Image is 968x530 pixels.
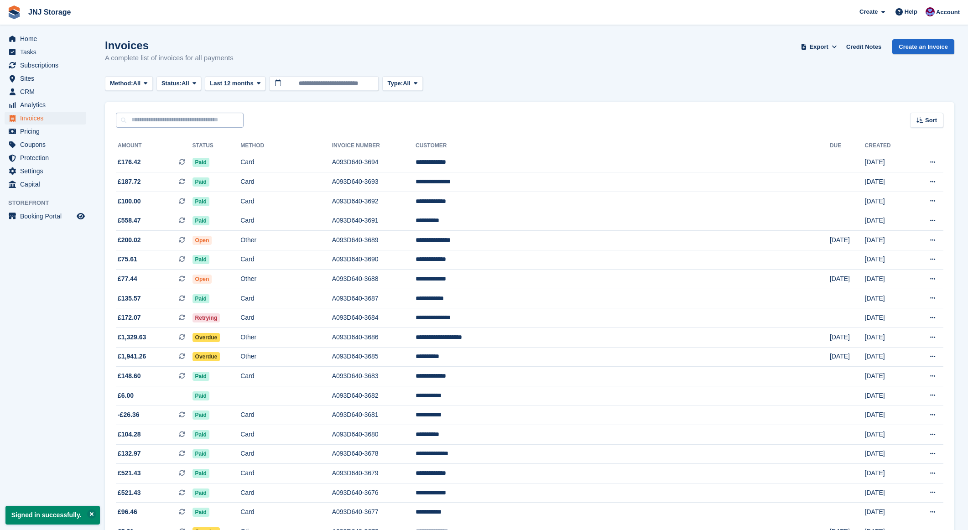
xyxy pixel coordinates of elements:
th: Due [830,139,865,153]
td: [DATE] [865,386,910,405]
td: [DATE] [865,231,910,250]
td: Card [240,464,332,483]
a: menu [5,112,86,125]
th: Customer [416,139,830,153]
img: stora-icon-8386f47178a22dfd0bd8f6a31ec36ba5ce8667c1dd55bd0f319d3a0aa187defe.svg [7,5,21,19]
span: Paid [193,430,209,439]
span: Paid [193,410,209,420]
span: £6.00 [118,391,134,400]
td: Card [240,425,332,445]
th: Status [193,139,241,153]
th: Created [865,139,910,153]
button: Last 12 months [205,76,265,91]
td: Card [240,483,332,503]
td: A093D640-3683 [332,367,416,386]
a: Credit Notes [843,39,885,54]
span: Method: [110,79,133,88]
span: £75.61 [118,255,137,264]
span: £148.60 [118,371,141,381]
td: Card [240,503,332,522]
span: £521.43 [118,488,141,498]
td: A093D640-3684 [332,308,416,328]
span: £172.07 [118,313,141,322]
td: A093D640-3685 [332,347,416,367]
span: Home [20,32,75,45]
span: Pricing [20,125,75,138]
td: A093D640-3681 [332,405,416,425]
a: Create an Invoice [892,39,954,54]
span: Open [193,236,212,245]
span: Settings [20,165,75,177]
span: CRM [20,85,75,98]
th: Amount [116,139,193,153]
a: JNJ Storage [25,5,74,20]
td: A093D640-3680 [332,425,416,445]
span: Capital [20,178,75,191]
td: [DATE] [865,308,910,328]
a: menu [5,151,86,164]
span: Protection [20,151,75,164]
td: Other [240,328,332,348]
span: Paid [193,216,209,225]
span: Type: [387,79,403,88]
td: [DATE] [865,483,910,503]
span: Paid [193,177,209,187]
span: All [403,79,411,88]
span: Paid [193,197,209,206]
span: Paid [193,488,209,498]
td: Card [240,308,332,328]
span: £521.43 [118,468,141,478]
a: menu [5,72,86,85]
td: [DATE] [830,270,865,289]
td: [DATE] [830,328,865,348]
img: Jonathan Scrase [926,7,935,16]
button: Method: All [105,76,153,91]
span: Paid [193,391,209,400]
span: Paid [193,508,209,517]
td: [DATE] [865,250,910,270]
td: [DATE] [865,464,910,483]
a: menu [5,178,86,191]
p: Signed in successfully. [5,506,100,525]
td: A093D640-3676 [332,483,416,503]
span: Tasks [20,46,75,58]
td: [DATE] [865,444,910,464]
button: Type: All [382,76,422,91]
a: menu [5,59,86,72]
td: A093D640-3690 [332,250,416,270]
span: Overdue [193,352,220,361]
p: A complete list of invoices for all payments [105,53,234,63]
span: £187.72 [118,177,141,187]
a: Preview store [75,211,86,222]
span: Booking Portal [20,210,75,223]
td: Card [240,211,332,231]
td: [DATE] [865,270,910,289]
td: Card [240,192,332,211]
button: Status: All [156,76,201,91]
td: [DATE] [865,425,910,445]
span: Paid [193,294,209,303]
td: Other [240,270,332,289]
span: Paid [193,469,209,478]
span: £100.00 [118,197,141,206]
a: menu [5,210,86,223]
td: [DATE] [865,211,910,231]
span: £1,941.26 [118,352,146,361]
span: Invoices [20,112,75,125]
span: Subscriptions [20,59,75,72]
span: Last 12 months [210,79,253,88]
h1: Invoices [105,39,234,52]
td: A093D640-3686 [332,328,416,348]
a: menu [5,165,86,177]
span: All [133,79,141,88]
span: Coupons [20,138,75,151]
span: Paid [193,372,209,381]
a: menu [5,46,86,58]
td: Card [240,444,332,464]
td: Card [240,153,332,172]
td: [DATE] [865,289,910,308]
td: A093D640-3687 [332,289,416,308]
th: Method [240,139,332,153]
span: £558.47 [118,216,141,225]
td: Card [240,289,332,308]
